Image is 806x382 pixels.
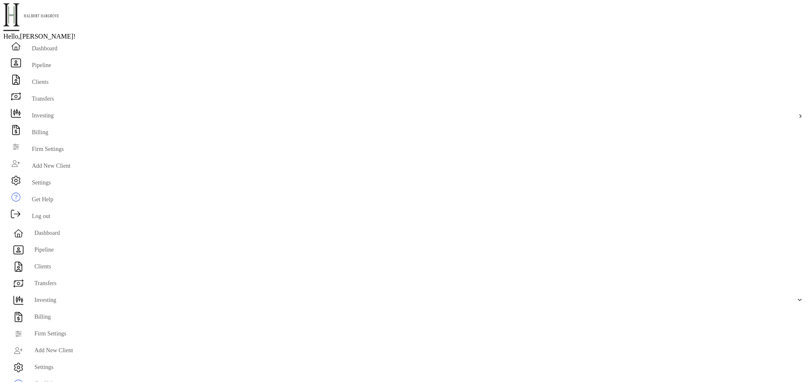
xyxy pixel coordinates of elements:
img: transfers icon [13,278,24,288]
img: pipeline icon [13,245,24,255]
span: Settings [34,359,795,376]
span: Transfers [34,275,795,292]
span: Log out [32,213,50,219]
span: Dashboard [32,45,58,52]
span: Add New Client [34,342,795,359]
span: Pipeline [32,62,51,68]
span: Dashboard [34,225,795,242]
span: Pipeline [34,242,795,258]
img: logout icon [11,209,21,219]
img: add_new_client icon [13,346,24,356]
span: [PERSON_NAME]! [20,33,76,40]
span: Billing [32,129,48,135]
span: Investing [34,292,791,309]
img: firm-settings icon [11,142,21,152]
span: Investing [32,112,54,119]
img: settings icon [11,175,21,185]
span: Billing [34,309,795,325]
div: Hello, [3,33,803,40]
img: dashboard icon [13,228,24,238]
span: Transfers [32,96,54,102]
span: Settings [32,179,51,186]
img: investing icon [11,108,21,118]
span: Clients [34,258,795,275]
img: transfers icon [11,91,21,101]
img: billing icon [13,312,24,322]
img: investing icon [13,295,24,305]
span: Firm Settings [34,325,795,342]
img: settings icon [13,362,24,372]
img: clients icon [13,262,24,272]
img: Zoe Logo [3,3,59,31]
img: firm-settings icon [13,329,24,339]
img: billing icon [11,125,21,135]
img: add_new_client icon [11,159,21,169]
img: get-help icon [11,192,21,202]
span: Firm Settings [32,146,64,152]
span: Add New Client [32,163,71,169]
span: Get Help [32,196,53,203]
span: Clients [32,79,49,85]
img: clients icon [11,75,21,85]
img: pipeline icon [11,58,21,68]
img: dashboard icon [11,41,21,51]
